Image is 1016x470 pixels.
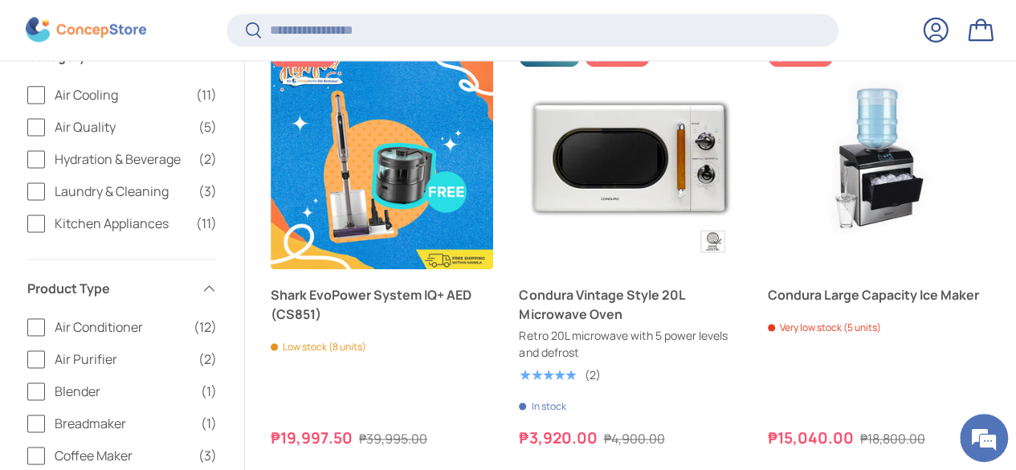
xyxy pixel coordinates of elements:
span: (11) [196,85,217,104]
span: Air Conditioner [55,317,184,337]
span: Hydration & Beverage [55,149,189,169]
a: Shark EvoPower System IQ+ AED (CS851) [271,285,493,324]
summary: Product Type [27,260,217,317]
a: Condura Vintage Style 20L Microwave Oven [519,47,741,269]
span: (3) [198,182,217,201]
img: ConcepStore [26,18,146,43]
span: (5) [198,117,217,137]
span: (12) [194,317,217,337]
span: Breadmaker [55,414,191,433]
span: (3) [198,446,217,465]
a: Shark EvoPower System IQ+ AED (CS851) [271,47,493,269]
span: Kitchen Appliances [55,214,186,233]
a: Condura Vintage Style 20L Microwave Oven [519,285,741,324]
span: Blender [55,382,191,401]
span: Laundry & Cleaning [55,182,189,201]
span: (11) [196,214,217,233]
span: (2) [198,149,217,169]
span: (1) [201,382,217,401]
span: Air Quality [55,117,189,137]
span: Air Cooling [55,85,186,104]
span: (1) [201,414,217,433]
span: Coffee Maker [55,446,189,465]
span: (2) [198,349,217,369]
span: Air Purifier [55,349,189,369]
a: Condura Large Capacity Ice Maker [768,47,990,269]
span: Product Type [27,279,191,298]
a: Condura Large Capacity Ice Maker [768,285,990,304]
